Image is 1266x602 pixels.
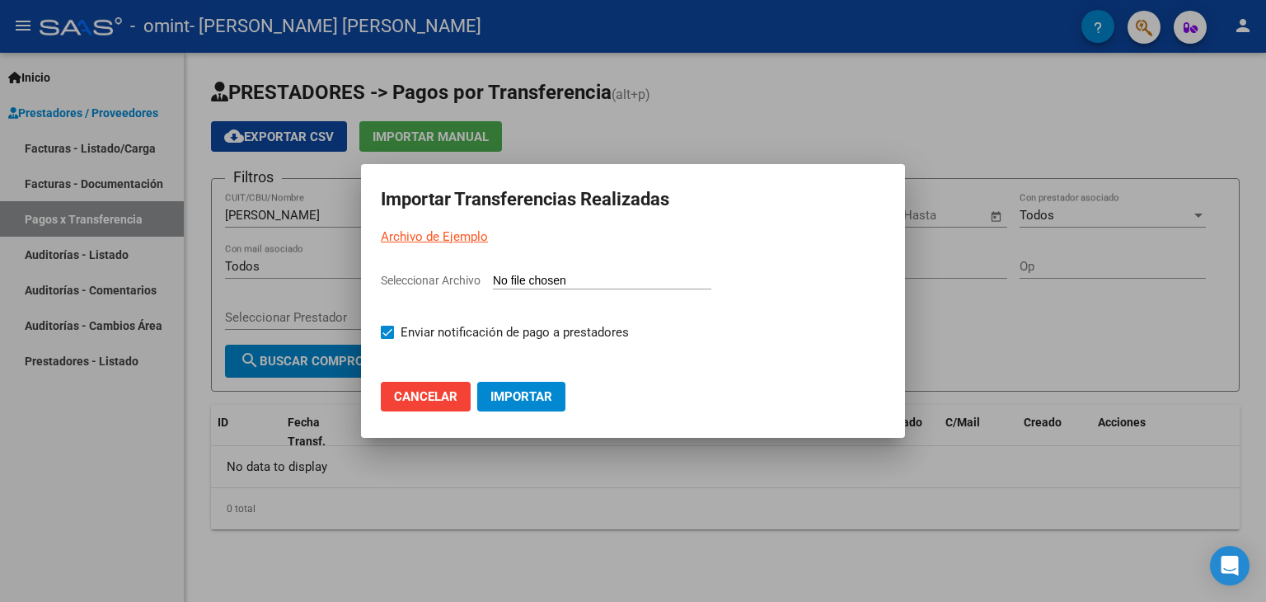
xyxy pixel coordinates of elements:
span: Enviar notificación de pago a prestadores [401,322,629,342]
span: Importar [490,389,552,404]
span: Cancelar [394,389,457,404]
a: Archivo de Ejemplo [381,229,488,244]
span: Seleccionar Archivo [381,274,481,287]
button: Importar [477,382,565,412]
h2: Importar Transferencias Realizadas [381,184,885,215]
div: Open Intercom Messenger [1210,546,1250,586]
button: Cancelar [381,382,471,412]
